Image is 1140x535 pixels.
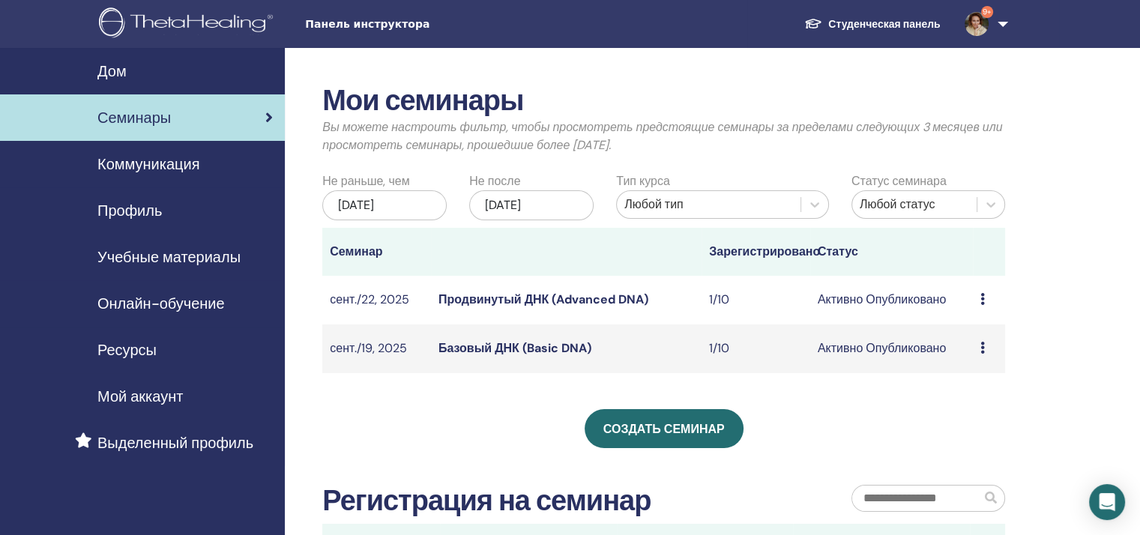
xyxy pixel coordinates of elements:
span: Дом [97,60,127,82]
span: Коммуникация [97,153,199,175]
img: logo.png [99,7,278,41]
a: Студенческая панель [792,10,952,38]
img: graduation-cap-white.svg [804,17,822,30]
img: default.jpg [965,12,989,36]
h2: Регистрация на семинар [322,484,651,519]
span: 9+ [981,6,993,18]
label: Не после [469,172,520,190]
td: Активно Опубликовано [810,276,973,324]
label: Не раньше, чем [322,172,409,190]
a: Продвинутый ДНК (Advanced DNA) [438,291,648,307]
span: Ресурсы [97,339,157,361]
span: Создать семинар [603,421,725,437]
div: [DATE] [469,190,594,220]
a: Базовый ДНК (Basic DNA) [438,340,591,356]
td: Активно Опубликовано [810,324,973,373]
a: Создать семинар [585,409,744,448]
th: Статус [810,228,973,276]
th: Семинар [322,228,431,276]
h2: Мои семинары [322,84,1005,118]
span: Онлайн-обучение [97,292,225,315]
div: [DATE] [322,190,447,220]
span: Панель инструктора [305,16,530,32]
div: Любой тип [624,196,793,214]
label: Статус семинара [851,172,947,190]
label: Тип курса [616,172,669,190]
p: Вы можете настроить фильтр, чтобы просмотреть предстоящие семинары за пределами следующих 3 месяц... [322,118,1005,154]
th: Зарегистрировано [702,228,810,276]
td: 1/10 [702,324,810,373]
span: Семинары [97,106,171,129]
span: Выделенный профиль [97,432,253,454]
td: сент./22, 2025 [322,276,431,324]
span: Учебные материалы [97,246,241,268]
td: 1/10 [702,276,810,324]
span: Профиль [97,199,162,222]
td: сент./19, 2025 [322,324,431,373]
span: Мой аккаунт [97,385,183,408]
div: Любой статус [860,196,969,214]
div: Open Intercom Messenger [1089,484,1125,520]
